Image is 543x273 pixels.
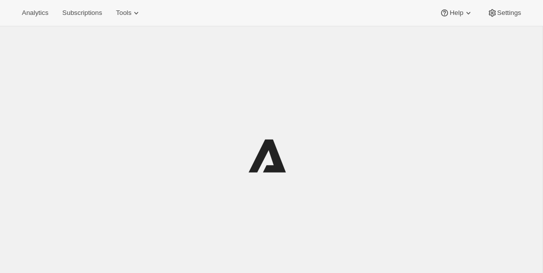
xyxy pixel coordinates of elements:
button: Analytics [16,6,54,20]
button: Tools [110,6,147,20]
button: Settings [481,6,527,20]
span: Settings [497,9,521,17]
button: Subscriptions [56,6,108,20]
span: Help [450,9,463,17]
span: Analytics [22,9,48,17]
span: Subscriptions [62,9,102,17]
span: Tools [116,9,131,17]
button: Help [434,6,479,20]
